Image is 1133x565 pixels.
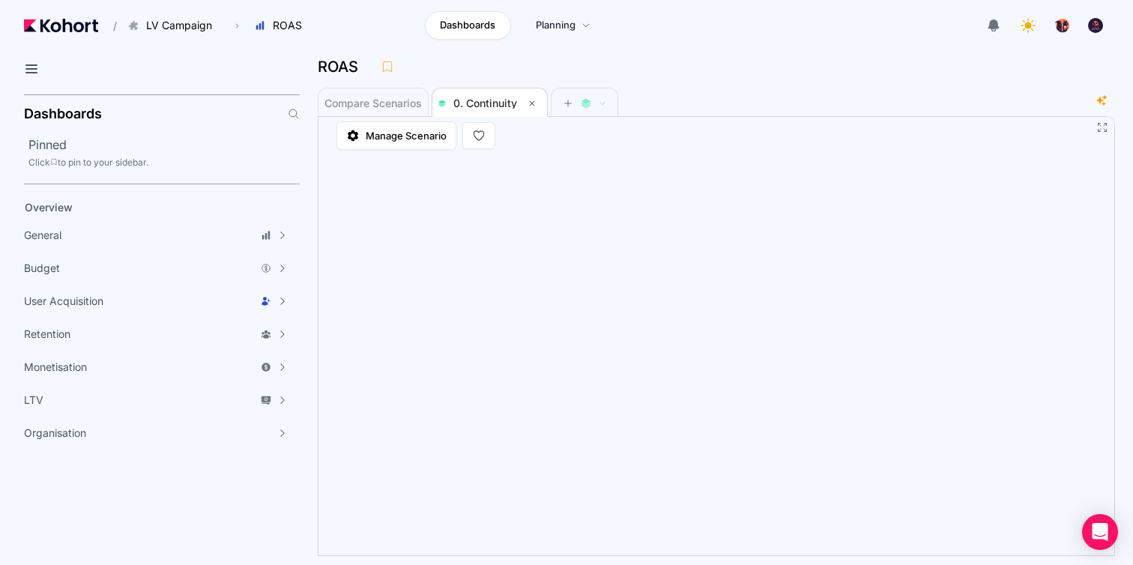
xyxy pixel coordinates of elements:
[24,294,103,309] span: User Acquisition
[520,11,606,40] a: Planning
[1082,514,1118,550] div: Open Intercom Messenger
[232,19,242,31] span: ›
[336,121,456,150] a: Manage Scenario
[19,196,274,219] a: Overview
[247,13,318,38] button: ROAS
[24,426,86,441] span: Organisation
[25,201,73,214] span: Overview
[146,18,212,33] span: LV Campaign
[24,228,61,243] span: General
[24,19,98,32] img: Kohort logo
[453,97,517,109] span: 0. Continuity
[318,59,367,74] h3: ROAS
[440,18,495,33] span: Dashboards
[324,98,422,109] span: Compare Scenarios
[24,107,102,121] h2: Dashboards
[1096,121,1108,133] button: Fullscreen
[120,13,228,38] button: LV Campaign
[366,128,447,143] span: Manage Scenario
[24,261,60,276] span: Budget
[425,11,511,40] a: Dashboards
[536,18,575,33] span: Planning
[101,18,117,34] span: /
[28,136,300,154] h2: Pinned
[24,360,87,375] span: Monetisation
[28,157,300,169] div: Click to pin to your sidebar.
[1055,18,1070,33] img: logo_TreesPlease_20230726120307121221.png
[24,393,43,408] span: LTV
[273,18,302,33] span: ROAS
[24,327,70,342] span: Retention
